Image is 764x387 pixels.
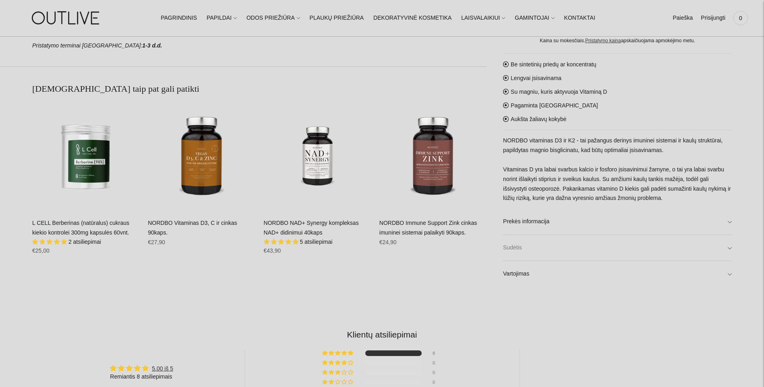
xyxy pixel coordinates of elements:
a: NORDBO NAD+ Synergy kompleksas NAD+ didinimui 40kaps [264,220,359,236]
a: Prisijungti [701,9,725,27]
span: 0 [735,12,746,24]
span: 2 atsiliepimai [68,239,101,245]
em: Pristatymo terminai [GEOGRAPHIC_DATA]: [32,42,142,49]
a: 0 [733,9,748,27]
div: Remiantis 8 atsiliepimais [110,373,173,381]
a: NORDBO Immune Support Zink cinkas imuninei sistemai palaikyti 90kaps. [379,220,477,236]
strong: 1-3 d.d. [142,42,162,49]
a: NORDBO NAD+ Synergy kompleksas NAD+ didinimui 40kaps [264,103,371,210]
a: Paieška [673,9,693,27]
a: DEKORATYVINĖ KOSMETIKA [373,9,451,27]
span: €43,90 [264,247,281,254]
a: LAISVALAIKIUI [461,9,505,27]
a: PLAUKŲ PRIEŽIŪRA [310,9,364,27]
a: Vartojimas [503,261,732,287]
span: €27,90 [148,239,165,245]
span: €25,00 [32,247,50,254]
a: NORDBO Vitaminas D3, C ir cinkas 90kaps. [148,220,237,236]
a: PAPILDAI [207,9,237,27]
a: KONTAKTAI [564,9,595,27]
span: 5.00 stars [264,239,300,245]
a: NORDBO Immune Support Zink cinkas imuninei sistemai palaikyti 90kaps. [379,103,487,210]
a: L CELL Berberinas (natūralus) cukraus kiekio kontrolei 300mg kapsulės 60vnt. [32,220,129,236]
div: 8 [433,350,442,356]
a: GAMINTOJAI [515,9,554,27]
a: Sudėtis [503,235,732,261]
a: Prekės informacija [503,209,732,235]
div: Kaina su mokesčiais. apskaičiuojama apmokėjimo metu. [503,37,732,45]
a: NORDBO Vitaminas D3, C ir cinkas 90kaps. [148,103,255,210]
img: OUTLIVE [16,4,117,32]
a: ODOS PRIEŽIŪRA [246,9,300,27]
h2: [DEMOGRAPHIC_DATA] taip pat gali patikti [32,83,487,95]
a: 5.00 iš 5 [152,365,173,372]
div: 100% (8) reviews with 5 star rating [322,350,354,356]
div: Be sintetinių priedų ar koncentratų Lengvai įsisavinama Su magniu, kuris aktyvuoja Vitaminą D Pag... [503,53,732,286]
div: Average rating is 5.00 stars [110,364,173,373]
span: 5 atsiliepimai [300,239,332,245]
span: €24,90 [379,239,397,245]
h2: Klientų atsiliepimai [39,329,725,340]
a: L CELL Berberinas (natūralus) cukraus kiekio kontrolei 300mg kapsulės 60vnt. [32,103,140,210]
a: Pristatymo kaina [585,38,621,43]
span: 5.00 stars [32,239,68,245]
a: PAGRINDINIS [161,9,197,27]
p: NORDBO vitaminas D3 ir K2 - tai pažangus derinys imuninei sistemai ir kaulų struktūrai, papildyta... [503,136,732,203]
